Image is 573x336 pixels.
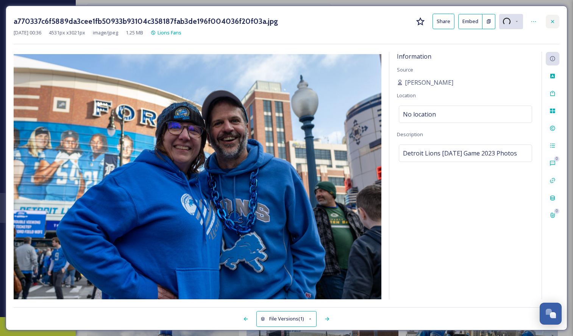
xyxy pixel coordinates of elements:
[14,16,278,27] h3: a770337c6f5889da3cee1fb50933b93104c358187fab3de196f004036f20f03a.jpg
[256,311,317,327] button: File Versions(1)
[405,78,453,87] span: [PERSON_NAME]
[403,149,517,158] span: Detroit Lions [DATE] Game 2023 Photos
[14,54,381,299] img: a770337c6f5889da3cee1fb50933b93104c358187fab3de196f004036f20f03a.jpg
[158,29,181,36] span: Lions Fans
[458,14,482,29] button: Embed
[397,66,413,73] span: Source
[554,156,559,162] div: 0
[49,29,85,36] span: 4531 px x 3021 px
[126,29,143,36] span: 1.25 MB
[14,29,41,36] span: [DATE] 00:36
[432,14,454,29] button: Share
[397,92,416,99] span: Location
[93,29,118,36] span: image/jpeg
[397,131,423,138] span: Description
[540,303,562,325] button: Open Chat
[397,52,431,61] span: Information
[554,208,559,214] div: 0
[403,110,436,119] span: No location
